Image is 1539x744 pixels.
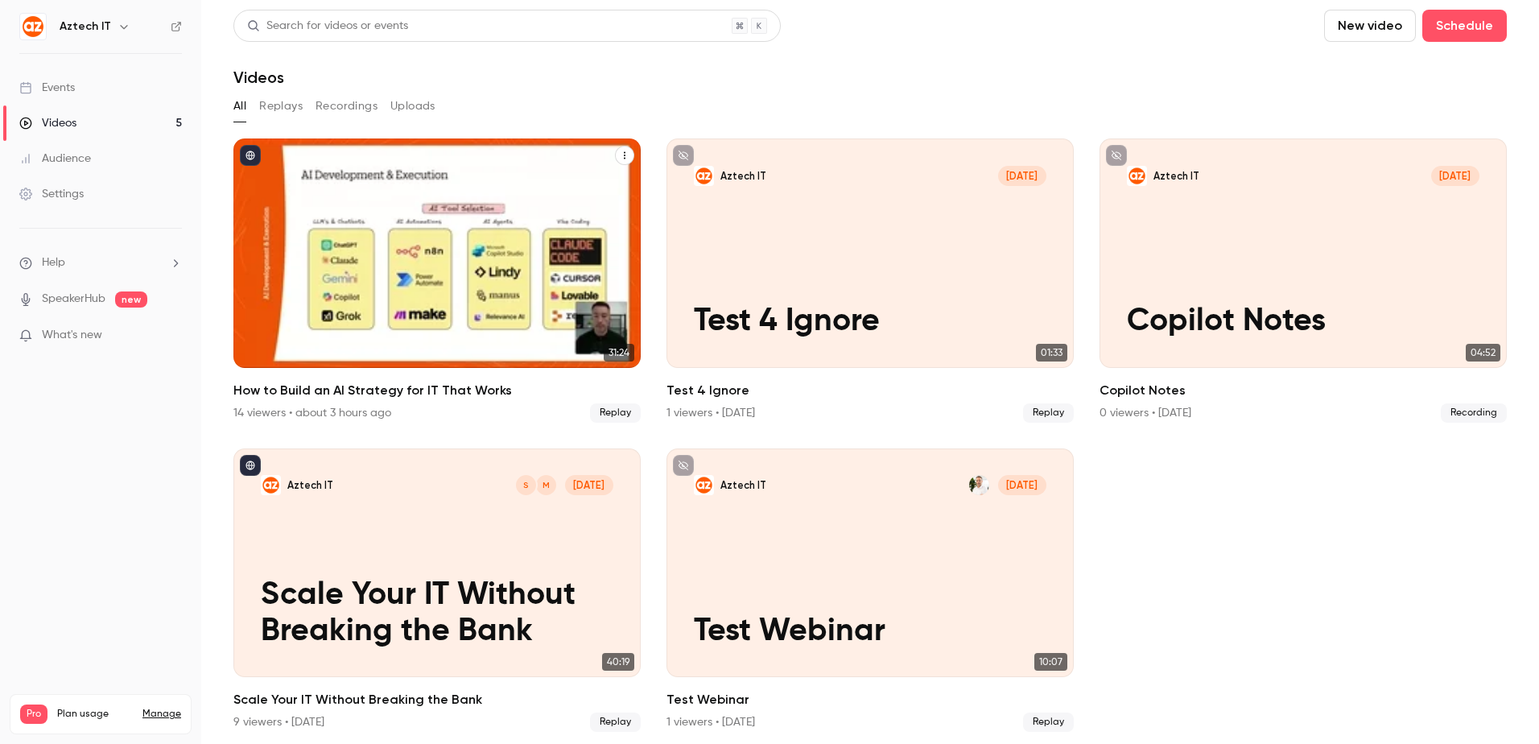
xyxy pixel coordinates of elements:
div: Settings [19,186,84,202]
img: Sean Houghton [969,475,989,495]
button: Replays [259,93,303,119]
span: Replay [590,403,641,423]
h2: Scale Your IT Without Breaking the Bank [233,690,641,709]
button: unpublished [673,145,694,166]
div: 9 viewers • [DATE] [233,714,324,730]
button: unpublished [673,455,694,476]
div: Events [19,80,75,96]
p: Copilot Notes [1127,304,1479,340]
li: Copilot Notes [1100,138,1507,423]
a: Test 4 IgnoreAztech IT[DATE]Test 4 Ignore01:33Test 4 Ignore1 viewers • [DATE]Replay [666,138,1074,423]
div: M [534,473,558,497]
button: published [240,455,261,476]
section: Videos [233,10,1507,734]
span: Pro [20,705,47,724]
div: 0 viewers • [DATE] [1100,405,1191,421]
span: new [115,291,147,308]
span: Replay [590,713,641,732]
button: Schedule [1422,10,1507,42]
p: Test 4 Ignore [694,304,1046,340]
li: Test 4 Ignore [666,138,1074,423]
div: Videos [19,115,76,131]
li: Test Webinar [666,448,1074,733]
h1: Videos [233,68,284,87]
div: 1 viewers • [DATE] [666,405,755,421]
span: 01:33 [1036,344,1067,362]
h2: How to Build an AI Strategy for IT That Works [233,381,641,400]
div: 1 viewers • [DATE] [666,714,755,730]
h2: Test 4 Ignore [666,381,1074,400]
button: Recordings [316,93,378,119]
a: Copilot Notes Aztech IT[DATE]Copilot Notes04:52Copilot Notes0 viewers • [DATE]Recording [1100,138,1507,423]
li: How to Build an AI Strategy for IT That Works [233,138,641,423]
div: Search for videos or events [247,18,408,35]
span: Replay [1023,403,1074,423]
li: help-dropdown-opener [19,254,182,271]
img: Scale Your IT Without Breaking the Bank [261,475,281,495]
h2: Copilot Notes [1100,381,1507,400]
div: S [514,473,538,497]
span: Replay [1023,713,1074,732]
img: Aztech IT [20,14,46,39]
span: 31:24 [604,344,634,362]
p: Test Webinar [694,614,1046,650]
span: What's new [42,327,102,344]
span: 40:19 [602,653,634,671]
p: Aztech IT [1153,169,1199,183]
div: 14 viewers • about 3 hours ago [233,405,391,421]
span: Plan usage [57,708,133,721]
button: New video [1324,10,1416,42]
a: Scale Your IT Without Breaking the BankAztech ITMS[DATE]Scale Your IT Without Breaking the Bank40... [233,448,641,733]
p: Aztech IT [720,169,766,183]
img: Test 4 Ignore [694,166,714,186]
span: 10:07 [1034,653,1067,671]
h6: Aztech IT [60,19,111,35]
button: unpublished [1106,145,1127,166]
h2: Test Webinar [666,690,1074,709]
button: Uploads [390,93,435,119]
img: Test Webinar [694,475,714,495]
a: 31:24How to Build an AI Strategy for IT That Works14 viewers • about 3 hours agoReplay [233,138,641,423]
a: Manage [142,708,181,721]
p: Aztech IT [720,478,766,492]
span: [DATE] [998,475,1047,495]
ul: Videos [233,138,1507,732]
span: [DATE] [1431,166,1480,186]
span: Recording [1441,403,1507,423]
button: All [233,93,246,119]
p: Scale Your IT Without Breaking the Bank [261,577,613,651]
span: 04:52 [1466,344,1500,362]
div: Audience [19,151,91,167]
span: [DATE] [998,166,1047,186]
span: [DATE] [565,475,614,495]
a: Test Webinar Aztech ITSean Houghton[DATE]Test Webinar10:07Test Webinar1 viewers • [DATE]Replay [666,448,1074,733]
p: Aztech IT [287,478,333,492]
span: Help [42,254,65,271]
a: SpeakerHub [42,291,105,308]
li: Scale Your IT Without Breaking the Bank [233,448,641,733]
button: published [240,145,261,166]
img: Copilot Notes [1127,166,1147,186]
